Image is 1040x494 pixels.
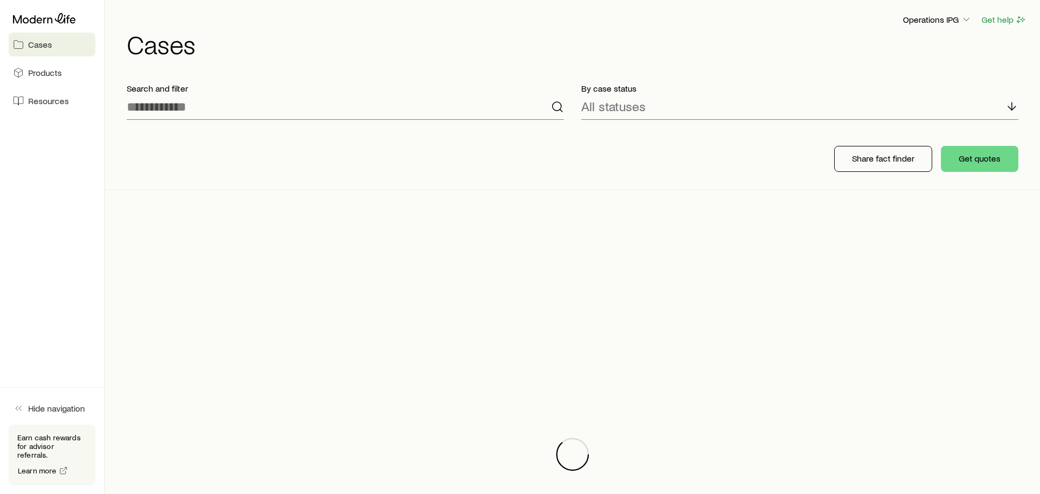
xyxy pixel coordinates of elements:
button: Share fact finder [834,146,932,172]
a: Resources [9,89,95,113]
button: Hide navigation [9,396,95,420]
p: Earn cash rewards for advisor referrals. [17,433,87,459]
span: Resources [28,95,69,106]
span: Hide navigation [28,403,85,414]
span: Learn more [18,467,57,474]
button: Get quotes [941,146,1018,172]
a: Products [9,61,95,85]
h1: Cases [127,31,1027,57]
span: Cases [28,39,52,50]
p: Search and filter [127,83,564,94]
button: Get help [981,14,1027,26]
p: All statuses [581,99,646,114]
p: Operations IPG [903,14,972,25]
p: By case status [581,83,1018,94]
a: Cases [9,33,95,56]
button: Operations IPG [902,14,972,27]
p: Share fact finder [852,153,914,164]
div: Earn cash rewards for advisor referrals.Learn more [9,425,95,485]
span: Products [28,67,62,78]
